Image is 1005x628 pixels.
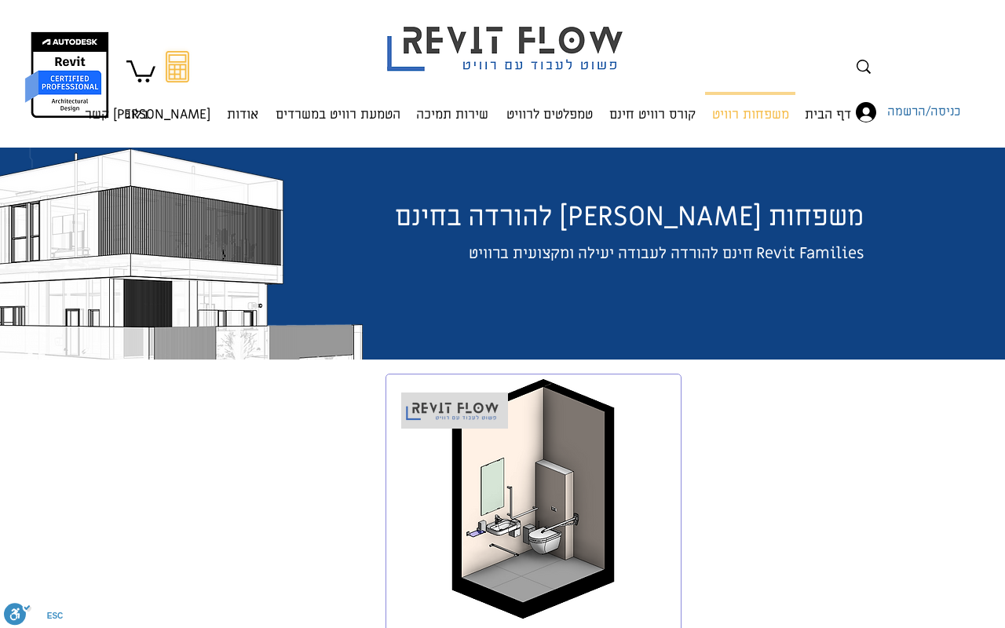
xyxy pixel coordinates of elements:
[395,199,864,235] span: משפחות [PERSON_NAME] להורדה בחינם
[799,93,857,137] p: דף הבית
[436,377,630,624] img: שירותי נכים REVIT FAMILY
[156,92,218,123] a: [PERSON_NAME] קשר
[118,92,156,123] a: בלוג
[845,97,915,127] button: כניסה/הרשמה
[24,31,111,119] img: autodesk certified professional in revit for architectural design יונתן אלדד
[266,92,408,123] a: הטמעת רוויט במשרדים
[400,385,506,429] img: Revit_flow_logo_פשוט_לעבוד_עם_רוויט
[882,102,966,122] span: כניסה/הרשמה
[221,93,265,137] p: אודות
[706,95,795,137] p: משפחות רוויט
[218,92,266,123] a: אודות
[119,93,155,137] p: בלוג
[500,93,599,137] p: טמפלטים לרוויט
[408,92,496,123] a: שירות תמיכה
[269,93,407,137] p: הטמעת רוויט במשרדים
[79,93,217,137] p: [PERSON_NAME] קשר
[469,243,864,264] span: Revit Families חינם להורדה לעבודה יעילה ומקצועית ברוויט
[496,92,601,123] a: טמפלטים לרוויט
[797,92,859,123] a: דף הבית
[601,92,703,123] a: קורס רוויט חינם
[166,51,189,82] svg: מחשבון מעבר מאוטוקאד לרוויט
[114,92,859,123] nav: אתר
[410,93,495,137] p: שירות תמיכה
[703,92,797,123] a: משפחות רוויט
[371,2,643,75] img: Revit flow logo פשוט לעבוד עם רוויט
[603,93,702,137] p: קורס רוויט חינם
